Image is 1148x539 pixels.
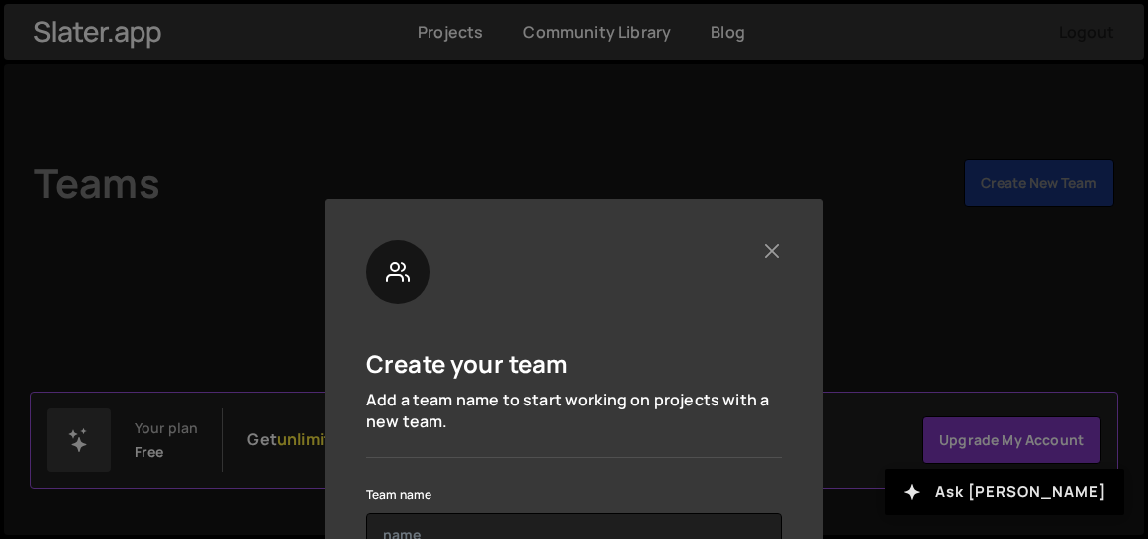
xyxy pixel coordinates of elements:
[366,485,431,505] label: Team name
[366,389,782,433] p: Add a team name to start working on projects with a new team.
[761,240,782,261] button: Close
[885,469,1124,515] button: Ask [PERSON_NAME]
[366,348,569,379] h5: Create your team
